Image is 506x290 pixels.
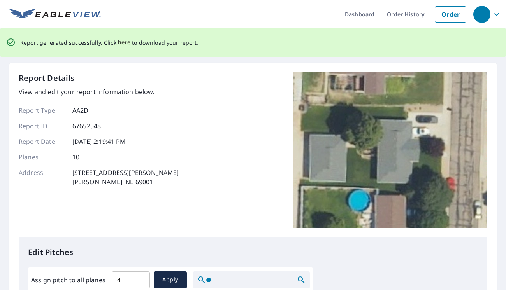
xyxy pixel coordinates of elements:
[72,168,179,187] p: [STREET_ADDRESS][PERSON_NAME] [PERSON_NAME], NE 69001
[19,106,65,115] p: Report Type
[72,137,126,146] p: [DATE] 2:19:41 PM
[72,152,79,162] p: 10
[28,246,478,258] p: Edit Pitches
[160,275,181,285] span: Apply
[19,87,179,96] p: View and edit your report information below.
[19,72,75,84] p: Report Details
[19,121,65,131] p: Report ID
[293,72,487,228] img: Top image
[31,275,105,285] label: Assign pitch to all planes
[9,9,101,20] img: EV Logo
[20,38,199,47] p: Report generated successfully. Click to download your report.
[72,121,101,131] p: 67652548
[19,152,65,162] p: Planes
[118,38,131,47] button: here
[19,137,65,146] p: Report Date
[435,6,466,23] a: Order
[72,106,89,115] p: AA2D
[154,271,187,288] button: Apply
[19,168,65,187] p: Address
